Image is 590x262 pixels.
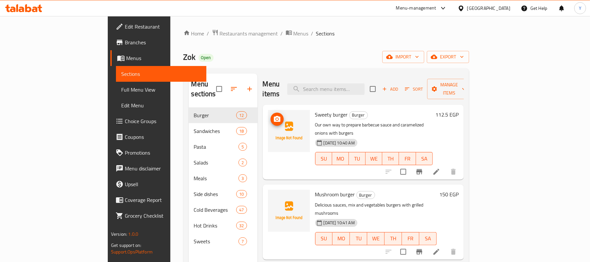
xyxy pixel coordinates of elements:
[405,85,423,93] span: Sort
[194,222,237,229] div: Hot Drinks
[321,140,357,146] span: [DATE] 10:40 AM
[366,82,380,96] span: Select section
[467,5,510,12] div: [GEOGRAPHIC_DATA]
[385,232,402,245] button: TH
[579,5,581,12] span: Y
[111,230,127,238] span: Version:
[446,164,461,180] button: delete
[332,152,349,165] button: MO
[388,53,419,61] span: import
[236,111,247,119] div: items
[396,165,410,179] span: Select to update
[239,160,246,166] span: 2
[352,234,365,243] span: TU
[382,152,399,165] button: TH
[281,30,283,37] li: /
[239,175,246,182] span: 3
[432,168,440,176] a: Edit menu item
[189,155,257,170] div: Salads2
[189,170,257,186] div: Meals3
[419,232,437,245] button: SA
[411,164,427,180] button: Branch-specific-item
[416,152,433,165] button: SA
[238,174,247,182] div: items
[212,82,226,96] span: Select all sections
[121,86,201,94] span: Full Menu View
[237,207,246,213] span: 47
[402,154,413,164] span: FR
[126,54,201,62] span: Menus
[128,230,138,238] span: 1.0.0
[236,127,247,135] div: items
[370,234,382,243] span: WE
[405,234,417,243] span: FR
[125,38,201,46] span: Branches
[335,154,346,164] span: MO
[315,121,433,137] p: Our own way to prepare barbecue sauce and caramelized onions with burgers
[189,139,257,155] div: Pasta5
[271,113,284,126] button: upload picture
[110,161,206,176] a: Menu disclaimer
[239,144,246,150] span: 5
[350,232,367,245] button: TU
[110,145,206,161] a: Promotions
[125,180,201,188] span: Upsell
[220,30,278,37] span: Restaurants management
[368,154,380,164] span: WE
[349,111,368,119] div: Burger
[116,66,206,82] a: Sections
[207,30,209,37] li: /
[110,34,206,50] a: Branches
[116,98,206,113] a: Edit Menu
[403,84,425,94] button: Sort
[432,248,440,256] a: Edit menu item
[194,237,239,245] span: Sweets
[189,186,257,202] div: Side dishes10
[396,245,410,259] span: Select to update
[237,191,246,197] span: 10
[194,174,239,182] span: Meals
[380,84,401,94] button: Add
[435,110,459,119] h6: 112.5 EGP
[446,244,461,260] button: delete
[318,154,330,164] span: SU
[194,206,237,214] span: Cold Beverages
[111,241,141,250] span: Get support on:
[110,176,206,192] a: Upsell
[349,152,366,165] button: TU
[125,212,201,220] span: Grocery Checklist
[111,248,153,256] a: Support.OpsPlatform
[189,233,257,249] div: Sweets7
[411,244,427,260] button: Branch-specific-item
[367,232,385,245] button: WE
[194,127,237,135] div: Sandwiches
[194,159,239,166] div: Salads
[381,85,399,93] span: Add
[194,190,237,198] span: Side dishes
[356,191,375,199] div: Burger
[315,201,437,217] p: Delicious sauces, mix and vegetables burgers with grilled mushrooms
[110,192,206,208] a: Coverage Report
[189,105,257,252] nav: Menu sections
[427,51,469,63] button: export
[125,133,201,141] span: Coupons
[268,110,310,152] img: Sweety burger
[382,51,424,63] button: import
[380,84,401,94] span: Add item
[125,164,201,172] span: Menu disclaimer
[189,202,257,218] div: Cold Beverages47
[427,79,471,99] button: Manage items
[236,190,247,198] div: items
[189,218,257,233] div: Hot Drinks32
[110,129,206,145] a: Coupons
[238,237,247,245] div: items
[287,83,365,95] input: search
[189,107,257,123] div: Burger12
[110,208,206,224] a: Grocery Checklist
[242,81,257,97] button: Add section
[226,81,242,97] span: Sort sections
[366,152,382,165] button: WE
